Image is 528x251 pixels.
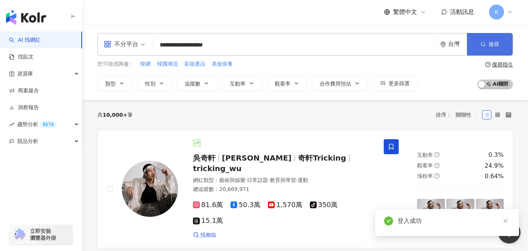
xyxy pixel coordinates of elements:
[434,163,440,168] span: question-circle
[312,76,368,91] button: 合作費用預估
[145,81,156,87] span: 性別
[9,36,40,44] a: searchAI 找網紅
[450,8,474,15] span: 活動訊息
[298,177,308,183] span: 運動
[97,60,134,68] span: 您可能感興趣：
[485,172,504,180] div: 0.64%
[17,116,57,133] span: 趨勢分析
[200,231,216,239] span: 找相似
[193,186,375,193] div: 總追蹤數 ： 20,669,971
[97,112,133,118] div: 共 筆
[372,76,417,91] button: 更多篩選
[40,121,57,128] div: BETA
[184,60,206,68] button: 彩妝產品
[417,162,433,168] span: 觀看率
[298,153,346,162] span: 奇軒Tricking
[417,173,433,179] span: 漲粉率
[434,152,440,157] span: question-circle
[398,216,510,225] div: 登入成功
[9,53,34,61] a: 找貼文
[434,173,440,179] span: question-circle
[97,130,513,248] a: KOL Avatar吳奇軒[PERSON_NAME]奇軒Trickingtricking_wu網紅類型：藝術與娛樂·日常話題·教育與學習·運動總追蹤數：20,669,97181.6萬50.3萬1...
[488,151,504,159] div: 0.3%
[212,60,233,68] span: 美妝保養
[104,38,138,50] div: 不分平台
[10,224,73,245] a: chrome extension立即安裝 瀏覽器外掛
[184,60,205,68] span: 彩妝產品
[489,41,499,47] span: 搜尋
[97,76,133,91] button: 類型
[222,153,292,162] span: [PERSON_NAME]
[211,60,233,68] button: 美妝保養
[104,41,111,48] span: appstore
[268,177,269,183] span: ·
[485,162,504,170] div: 24.9%
[310,201,338,209] span: 350萬
[247,177,268,183] span: 日常話題
[9,122,14,127] span: rise
[393,8,417,16] span: 繁體中文
[193,201,223,209] span: 81.6萬
[157,60,178,68] button: 韓國潮流
[193,164,242,173] span: tricking_wu
[219,177,245,183] span: 藝術與娛樂
[193,231,216,239] a: 找相似
[268,201,302,209] span: 1,570萬
[467,33,513,56] button: 搜尋
[417,152,433,158] span: 互動率
[440,42,446,47] span: environment
[384,216,393,225] span: check-circle
[245,177,247,183] span: ·
[267,76,307,91] button: 觀看率
[6,10,46,25] img: logo
[222,76,262,91] button: 互動率
[12,228,27,240] img: chrome extension
[389,80,410,86] span: 更多篩選
[177,76,217,91] button: 追蹤數
[140,60,151,68] button: 韓網
[503,218,508,224] span: close
[230,81,245,87] span: 互動率
[185,81,200,87] span: 追蹤數
[320,81,351,87] span: 合作費用預估
[9,104,39,111] a: 洞察報告
[122,161,178,217] img: KOL Avatar
[456,109,478,121] span: 關聯性
[30,228,56,241] span: 立即安裝 瀏覽器外掛
[193,177,375,184] div: 網紅類型 ：
[417,199,445,227] img: post-image
[105,81,116,87] span: 類型
[193,217,223,225] span: 15.1萬
[17,65,33,82] span: 資源庫
[296,177,298,183] span: ·
[230,201,260,209] span: 50.3萬
[137,76,172,91] button: 性別
[275,81,290,87] span: 觀看率
[193,153,215,162] span: 吳奇軒
[495,8,498,16] span: K
[9,87,39,95] a: 商案媒合
[436,109,482,121] div: 排序：
[476,199,504,227] img: post-image
[485,62,491,67] span: question-circle
[446,199,474,227] img: post-image
[448,41,467,47] div: 台灣
[270,177,296,183] span: 教育與學習
[492,62,513,68] div: 搜尋指引
[17,133,38,150] span: 競品分析
[103,112,127,118] span: 10,000+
